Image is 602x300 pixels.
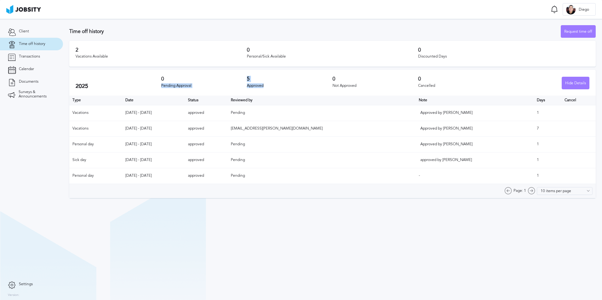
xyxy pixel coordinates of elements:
[561,25,596,38] button: Request time off
[161,76,247,82] h3: 0
[332,76,418,82] h3: 0
[19,282,33,286] span: Settings
[562,77,589,90] div: Hide Details
[122,168,185,184] td: [DATE] - [DATE]
[185,136,228,152] td: approved
[19,54,40,59] span: Transactions
[185,96,228,105] th: Toggle SortBy
[19,80,38,84] span: Documents
[247,76,332,82] h3: 5
[69,96,122,105] th: Type
[185,152,228,168] td: approved
[161,84,247,88] div: Pending Approval
[19,90,55,99] span: Surveys & Announcements
[420,126,483,131] div: Approved by [PERSON_NAME]
[185,168,228,184] td: approved
[231,173,245,178] span: Pending
[576,8,592,12] span: Diego
[122,105,185,121] td: [DATE] - [DATE]
[231,142,245,146] span: Pending
[76,83,161,90] h2: 2025
[514,189,526,193] span: Page: 1
[69,136,122,152] td: Personal day
[19,42,45,46] span: Time off history
[332,84,418,88] div: Not Approved
[185,105,228,121] td: approved
[416,96,534,105] th: Toggle SortBy
[122,96,185,105] th: Toggle SortBy
[247,84,332,88] div: Approved
[76,54,247,59] div: Vacations Available
[562,77,589,89] button: Hide Details
[420,111,483,115] div: Approved by [PERSON_NAME]
[561,25,595,38] div: Request time off
[534,168,561,184] td: 1
[231,110,245,115] span: Pending
[19,29,29,34] span: Client
[418,76,504,82] h3: 0
[6,5,41,14] img: ab4bad089aa723f57921c736e9817d99.png
[122,152,185,168] td: [DATE] - [DATE]
[228,96,416,105] th: Toggle SortBy
[247,54,418,59] div: Personal/Sick Available
[419,173,420,178] span: -
[185,121,228,136] td: approved
[534,152,561,168] td: 1
[534,121,561,136] td: 7
[534,105,561,121] td: 1
[418,47,589,53] h3: 0
[8,293,20,297] label: Version:
[19,67,34,71] span: Calendar
[231,126,323,131] span: [EMAIL_ADDRESS][PERSON_NAME][DOMAIN_NAME]
[534,136,561,152] td: 1
[418,54,589,59] div: Discounted Days
[561,96,596,105] th: Cancel
[420,142,483,147] div: Approved by [PERSON_NAME]
[122,121,185,136] td: [DATE] - [DATE]
[563,3,596,16] button: DDiego
[566,5,576,14] div: D
[69,168,122,184] td: Personal day
[534,96,561,105] th: Days
[76,47,247,53] h3: 2
[69,152,122,168] td: Sick day
[69,121,122,136] td: Vacations
[418,84,504,88] div: Cancelled
[122,136,185,152] td: [DATE] - [DATE]
[231,158,245,162] span: Pending
[69,105,122,121] td: Vacations
[69,29,561,34] h3: Time off history
[247,47,418,53] h3: 0
[420,158,483,162] div: approved by [PERSON_NAME]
